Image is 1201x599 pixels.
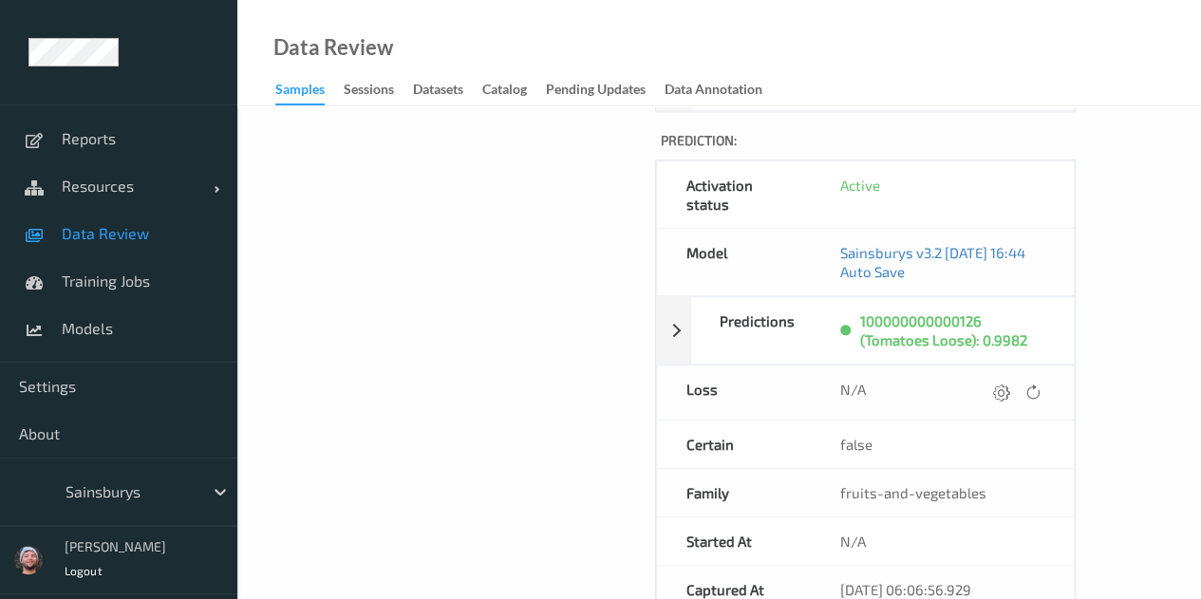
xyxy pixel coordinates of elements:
[665,80,762,103] div: Data Annotation
[655,126,1076,159] label: Prediction:
[656,296,1075,365] div: Predictions100000000000126 (Tomatoes Loose): 0.9982
[657,161,811,228] div: Activation status
[691,297,833,364] div: Predictions
[546,77,665,103] a: Pending Updates
[812,517,1074,565] div: N/A
[840,244,1025,280] a: Sainsburys v3.2 [DATE] 16:44 Auto Save
[657,365,811,420] div: Loss
[657,469,811,516] div: Family
[657,517,811,565] div: Started At
[860,311,1045,349] div: 100000000000126 (Tomatoes Loose): 0.9982
[482,77,546,103] a: Catalog
[657,421,811,468] div: Certain
[275,80,325,105] div: Samples
[840,176,1045,195] div: Active
[413,77,482,103] a: Datasets
[657,229,811,295] div: Model
[546,80,646,103] div: Pending Updates
[413,80,463,103] div: Datasets
[812,469,1074,516] div: fruits-and-vegetables
[840,380,1045,405] div: N/A
[273,38,393,57] div: Data Review
[344,80,394,103] div: Sessions
[482,80,527,103] div: Catalog
[275,77,344,105] a: Samples
[812,421,1074,468] div: false
[665,77,781,103] a: Data Annotation
[344,77,413,103] a: Sessions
